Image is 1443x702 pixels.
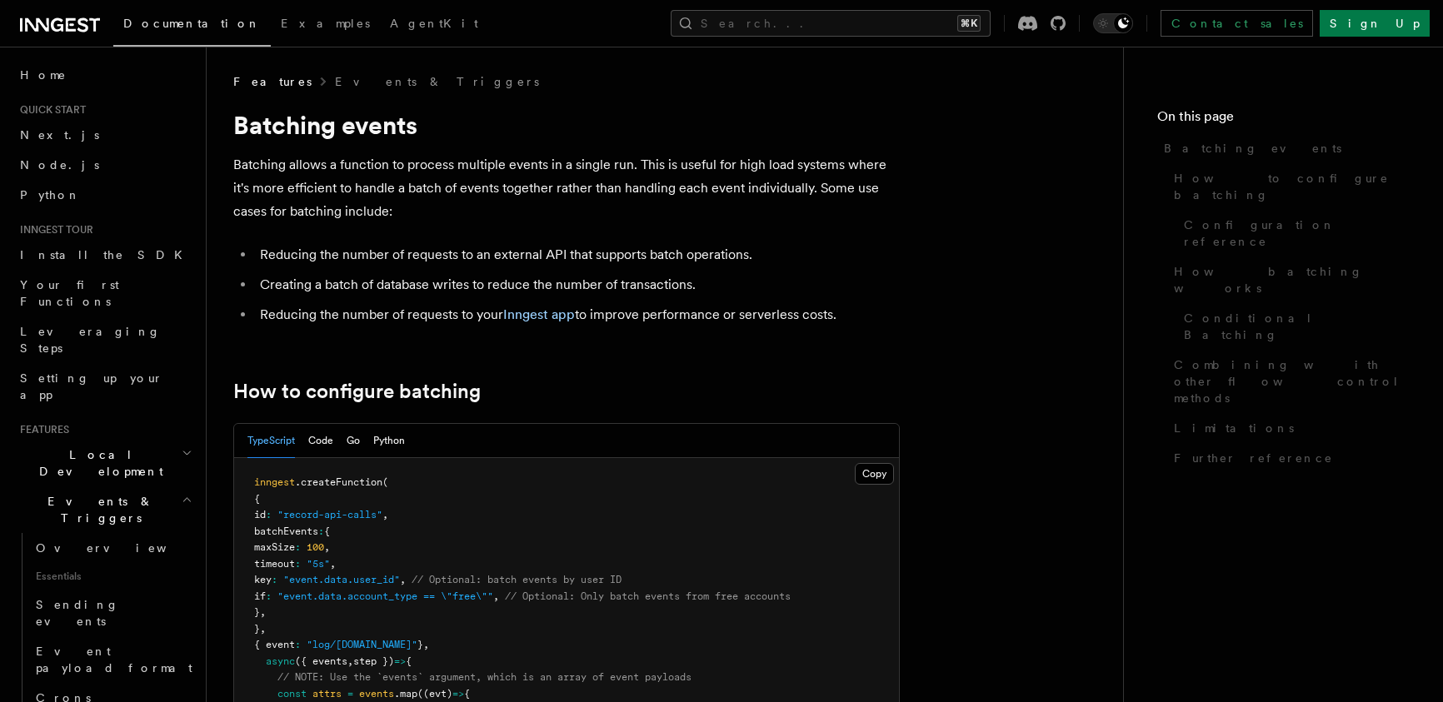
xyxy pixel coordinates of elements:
[36,541,207,555] span: Overview
[113,5,271,47] a: Documentation
[1093,13,1133,33] button: Toggle dark mode
[20,128,99,142] span: Next.js
[254,558,295,570] span: timeout
[1320,10,1430,37] a: Sign Up
[20,158,99,172] span: Node.js
[29,590,196,636] a: Sending events
[347,688,353,700] span: =
[307,558,330,570] span: "5s"
[20,67,67,83] span: Home
[295,558,301,570] span: :
[254,606,260,618] span: }
[13,440,196,486] button: Local Development
[1157,133,1410,163] a: Batching events
[423,639,429,650] span: ,
[359,688,394,700] span: events
[281,17,370,30] span: Examples
[254,590,266,602] span: if
[493,590,499,602] span: ,
[20,371,163,401] span: Setting up your app
[266,590,272,602] span: :
[1177,210,1410,256] a: Configuration reference
[1174,420,1294,436] span: Limitations
[233,380,481,403] a: How to configure batching
[13,103,86,117] span: Quick start
[13,270,196,316] a: Your first Functions
[254,476,295,488] span: inngest
[1184,217,1410,250] span: Configuration reference
[390,17,478,30] span: AgentKit
[1177,303,1410,350] a: Conditional Batching
[1167,443,1410,473] a: Further reference
[382,509,388,520] span: ,
[20,278,119,308] span: Your first Functions
[505,590,791,602] span: // Optional: Only batch events from free accounts
[13,446,182,480] span: Local Development
[394,688,417,700] span: .map
[123,17,261,30] span: Documentation
[380,5,488,45] a: AgentKit
[373,424,405,458] button: Python
[1167,350,1410,413] a: Combining with other flow control methods
[13,223,93,236] span: Inngest tour
[382,476,388,488] span: (
[255,243,900,266] li: Reducing the number of requests to an external API that supports batch operations.
[1161,10,1313,37] a: Contact sales
[266,655,295,667] span: async
[855,463,894,485] button: Copy
[254,509,266,520] span: id
[1167,256,1410,303] a: How batching works
[1164,140,1341,157] span: Batching events
[1174,356,1410,406] span: Combining with other flow control methods
[277,509,382,520] span: "record-api-calls"
[671,10,991,37] button: Search...⌘K
[277,688,307,700] span: const
[394,655,406,667] span: =>
[254,541,295,553] span: maxSize
[13,316,196,363] a: Leveraging Steps
[36,645,192,675] span: Event payload format
[13,180,196,210] a: Python
[452,688,464,700] span: =>
[254,574,272,585] span: key
[1174,263,1410,296] span: How batching works
[335,73,539,90] a: Events & Triggers
[283,574,400,585] span: "event.data.user_id"
[255,303,900,326] li: Reducing the number of requests to your to improve performance or serverless costs.
[307,639,417,650] span: "log/[DOMAIN_NAME]"
[254,493,260,505] span: {
[347,424,360,458] button: Go
[233,110,900,140] h1: Batching events
[260,606,266,618] span: ,
[260,623,266,635] span: ,
[272,574,277,585] span: :
[307,541,324,553] span: 100
[1174,450,1333,466] span: Further reference
[318,525,324,537] span: :
[254,639,295,650] span: { event
[36,598,119,628] span: Sending events
[20,325,161,355] span: Leveraging Steps
[324,525,330,537] span: {
[957,15,981,32] kbd: ⌘K
[13,493,182,526] span: Events & Triggers
[233,153,900,223] p: Batching allows a function to process multiple events in a single run. This is useful for high lo...
[13,363,196,410] a: Setting up your app
[233,73,312,90] span: Features
[277,590,493,602] span: "event.data.account_type == \"free\""
[464,688,470,700] span: {
[1167,413,1410,443] a: Limitations
[1157,107,1410,133] h4: On this page
[312,688,342,700] span: attrs
[20,188,81,202] span: Python
[324,541,330,553] span: ,
[406,655,412,667] span: {
[412,574,622,585] span: // Optional: batch events by user ID
[29,636,196,683] a: Event payload format
[308,424,333,458] button: Code
[277,671,692,683] span: // NOTE: Use the `events` argument, which is an array of event payloads
[29,563,196,590] span: Essentials
[330,558,336,570] span: ,
[20,248,192,261] span: Install the SDK
[13,60,196,90] a: Home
